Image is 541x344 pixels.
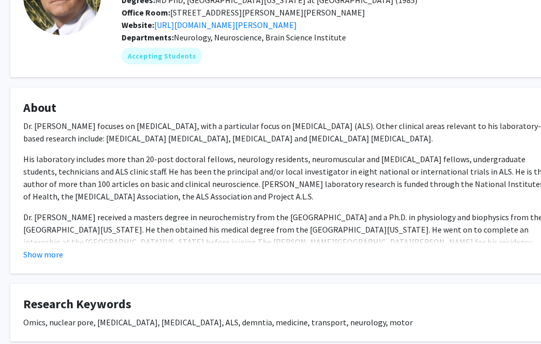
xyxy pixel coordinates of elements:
[8,297,44,336] iframe: Chat
[122,32,174,42] b: Departments:
[122,48,202,64] mat-chip: Accepting Students
[122,7,365,18] span: [STREET_ADDRESS][PERSON_NAME][PERSON_NAME]
[122,7,170,18] b: Office Room:
[154,20,297,30] a: Opens in a new tab
[174,32,346,42] span: Neurology, Neuroscience, Brain Science Institute
[122,20,154,30] b: Website:
[23,248,63,261] button: Show more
